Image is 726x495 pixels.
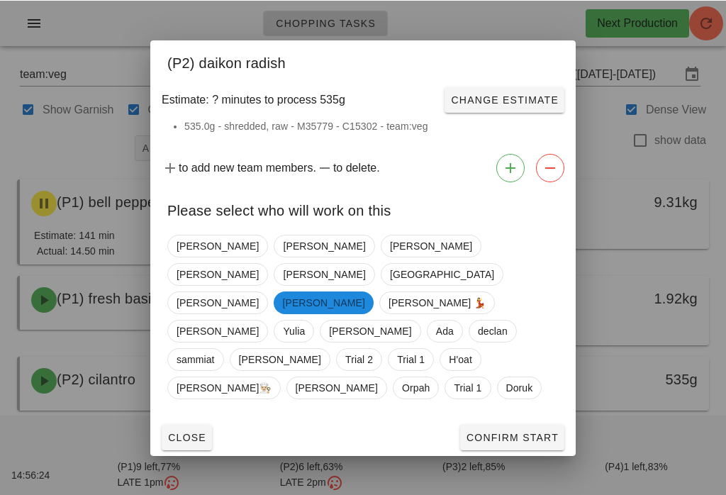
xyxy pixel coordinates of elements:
[449,348,472,369] span: H'oat
[162,91,345,108] span: Estimate: ? minutes to process 535g
[436,320,454,341] span: Ada
[329,320,411,341] span: [PERSON_NAME]
[445,87,564,112] button: Change Estimate
[478,320,508,341] span: declan
[177,377,272,398] span: [PERSON_NAME]👨🏼‍🍳
[460,424,564,450] button: Confirm Start
[162,424,212,450] button: Close
[177,320,259,341] span: [PERSON_NAME]
[177,291,259,313] span: [PERSON_NAME]
[296,377,378,398] span: [PERSON_NAME]
[390,235,472,256] span: [PERSON_NAME]
[177,348,215,369] span: sammiat
[282,291,364,313] span: [PERSON_NAME]
[466,431,559,443] span: Confirm Start
[177,263,259,284] span: [PERSON_NAME]
[283,320,305,341] span: Yulia
[177,235,259,256] span: [PERSON_NAME]
[239,348,321,369] span: [PERSON_NAME]
[167,431,206,443] span: Close
[450,94,559,105] span: Change Estimate
[283,235,365,256] span: [PERSON_NAME]
[345,348,373,369] span: Trial 2
[389,291,486,313] span: [PERSON_NAME] 💃
[390,263,494,284] span: [GEOGRAPHIC_DATA]
[402,377,430,398] span: Orpah
[184,118,559,133] li: 535.0g - shredded, raw - M35779 - C15302 - team:veg
[283,263,365,284] span: [PERSON_NAME]
[150,40,576,81] div: (P2) daikon radish
[150,187,576,228] div: Please select who will work on this
[506,377,533,398] span: Doruk
[150,148,576,187] div: to add new team members. to delete.
[397,348,425,369] span: Trial 1
[454,377,481,398] span: Trial 1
